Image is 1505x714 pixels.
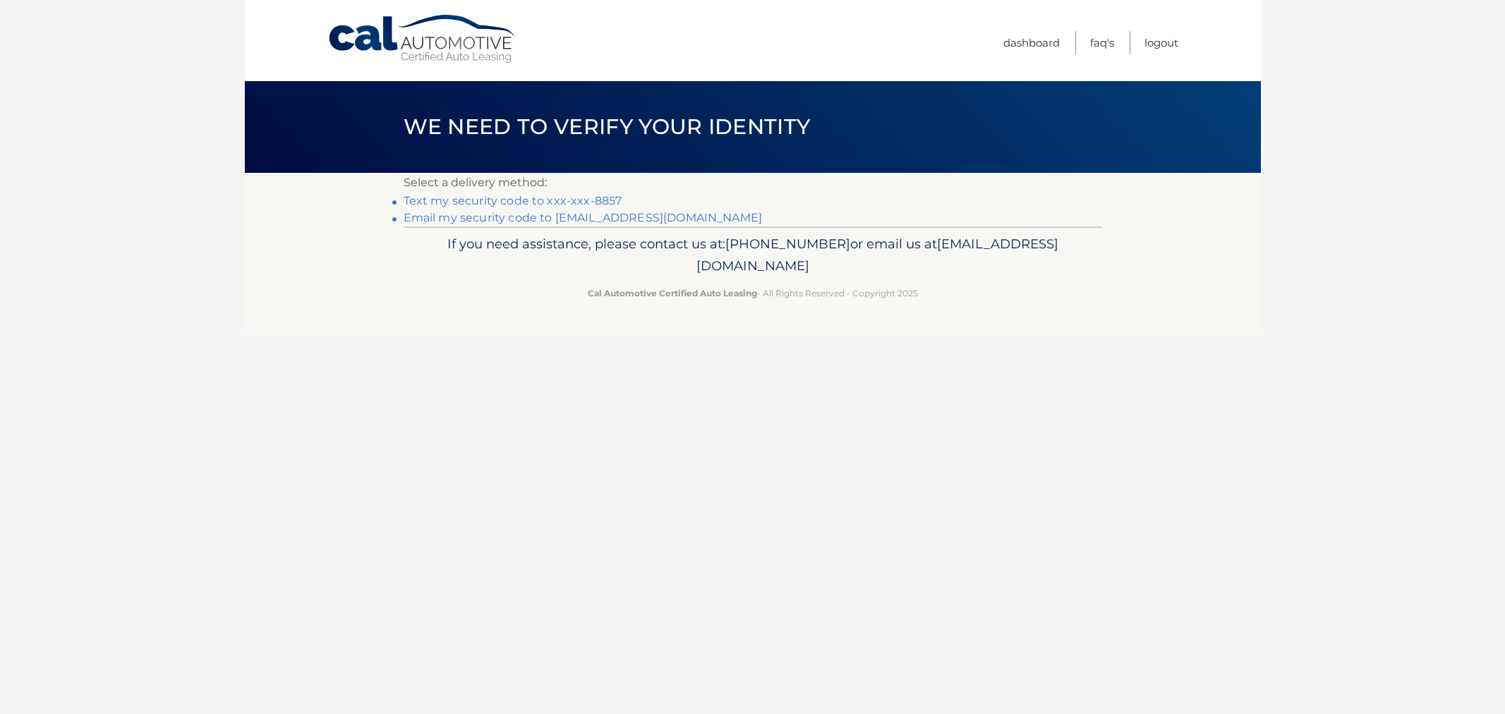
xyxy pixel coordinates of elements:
a: Dashboard [1003,31,1060,54]
p: If you need assistance, please contact us at: or email us at [413,233,1093,278]
span: We need to verify your identity [404,114,811,140]
a: FAQ's [1090,31,1114,54]
p: Select a delivery method: [404,173,1102,193]
a: Email my security code to [EMAIL_ADDRESS][DOMAIN_NAME] [404,211,763,224]
p: - All Rights Reserved - Copyright 2025 [413,286,1093,301]
span: [PHONE_NUMBER] [725,236,850,252]
a: Text my security code to xxx-xxx-8857 [404,194,622,207]
strong: Cal Automotive Certified Auto Leasing [588,288,757,298]
a: Cal Automotive [327,14,518,64]
a: Logout [1144,31,1178,54]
